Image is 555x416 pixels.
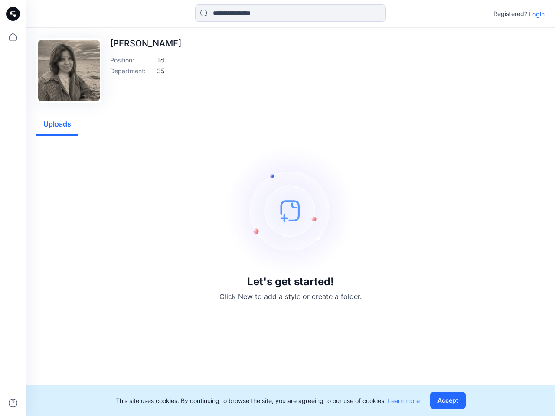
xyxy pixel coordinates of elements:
button: Uploads [36,114,78,136]
p: Td [157,55,164,65]
p: Department : [110,66,153,75]
p: Login [529,10,545,19]
p: Position : [110,55,153,65]
p: 35 [157,66,165,75]
p: Registered? [493,9,527,19]
p: [PERSON_NAME] [110,38,181,49]
a: Learn more [388,397,420,404]
h3: Let's get started! [247,276,334,288]
img: Sarah Poston [38,40,100,101]
p: Click New to add a style or create a folder. [219,291,362,302]
p: This site uses cookies. By continuing to browse the site, you are agreeing to our use of cookies. [116,396,420,405]
img: empty-state-image.svg [225,146,356,276]
button: Accept [430,392,466,409]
